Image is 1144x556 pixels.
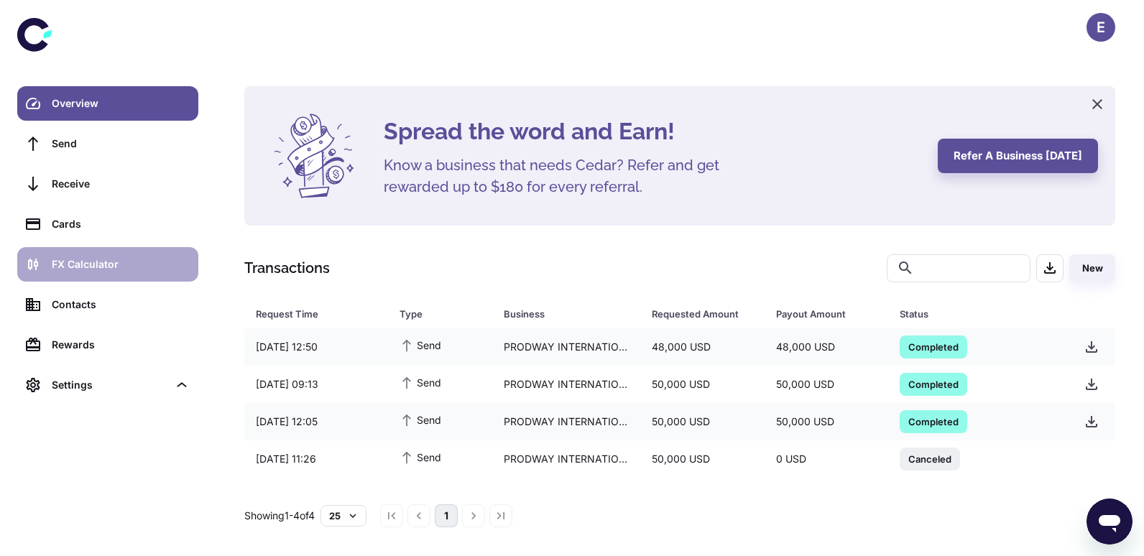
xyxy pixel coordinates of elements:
div: Receive [52,176,190,192]
div: PRODWAY INTERNATIONAL [492,333,641,361]
span: Type [400,304,486,324]
div: Type [400,304,468,324]
div: 48,000 USD [640,333,764,361]
a: Overview [17,86,198,121]
span: Send [400,412,441,427]
div: Cards [52,216,190,232]
h1: Transactions [244,257,330,279]
span: Send [400,374,441,390]
button: E [1087,13,1115,42]
a: Rewards [17,328,198,362]
div: Settings [52,377,168,393]
div: Send [52,136,190,152]
div: FX Calculator [52,256,190,272]
div: [DATE] 09:13 [244,371,388,398]
div: [DATE] 12:50 [244,333,388,361]
span: Canceled [900,451,960,465]
div: Requested Amount [652,304,739,324]
nav: pagination navigation [378,504,515,527]
span: Send [400,449,441,465]
div: Request Time [256,304,364,324]
div: Settings [17,368,198,402]
div: 50,000 USD [640,371,764,398]
div: PRODWAY INTERNATIONAL [492,371,641,398]
div: [DATE] 12:05 [244,408,388,435]
a: Receive [17,167,198,201]
h4: Spread the word and Earn! [384,114,921,149]
span: Requested Amount [652,304,758,324]
p: Showing 1-4 of 4 [244,508,315,524]
a: FX Calculator [17,247,198,282]
a: Send [17,126,198,161]
button: New [1069,254,1115,282]
div: PRODWAY INTERNATIONAL [492,408,641,435]
span: Request Time [256,304,382,324]
div: 50,000 USD [640,408,764,435]
div: 50,000 USD [765,371,888,398]
button: page 1 [435,504,458,527]
button: 25 [320,505,366,527]
div: [DATE] 11:26 [244,445,388,473]
div: Status [900,304,1037,324]
div: 50,000 USD [640,445,764,473]
div: Payout Amount [776,304,864,324]
div: Rewards [52,337,190,353]
span: Send [400,337,441,353]
span: Payout Amount [776,304,882,324]
div: 48,000 USD [765,333,888,361]
div: Contacts [52,297,190,312]
h5: Know a business that needs Cedar? Refer and get rewarded up to $180 for every referral. [384,154,743,198]
div: Overview [52,96,190,111]
div: 0 USD [765,445,888,473]
a: Contacts [17,287,198,322]
span: Completed [900,339,967,353]
span: Completed [900,376,967,391]
span: Status [900,304,1056,324]
span: Completed [900,414,967,428]
button: Refer a business [DATE] [938,139,1098,173]
a: Cards [17,207,198,241]
iframe: Button to launch messaging window [1087,499,1133,545]
div: 50,000 USD [765,408,888,435]
div: PRODWAY INTERNATIONAL [492,445,641,473]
